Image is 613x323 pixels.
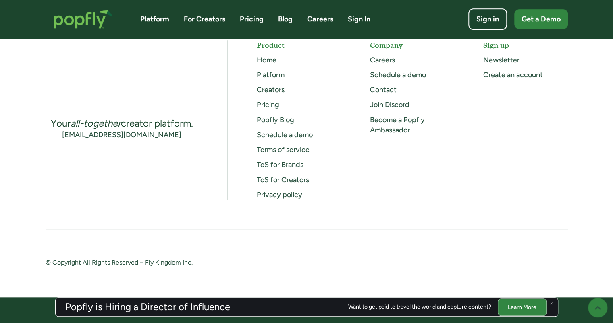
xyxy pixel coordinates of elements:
[257,40,341,50] h5: Product
[257,56,276,64] a: Home
[62,130,181,140] a: [EMAIL_ADDRESS][DOMAIN_NAME]
[498,298,547,315] a: Learn More
[370,56,395,64] a: Careers
[240,14,264,24] a: Pricing
[257,160,303,169] a: ToS for Brands
[348,14,370,24] a: Sign In
[483,56,519,64] a: Newsletter
[370,85,397,94] a: Contact
[370,115,425,134] a: Become a Popfly Ambassador
[46,258,292,268] div: © Copyright All Rights Reserved – Fly Kingdom Inc.
[65,302,230,312] h3: Popfly is Hiring a Director of Influence
[370,100,409,109] a: Join Discord
[257,70,285,79] a: Platform
[522,14,561,24] div: Get a Demo
[348,304,491,310] div: Want to get paid to travel the world and capture content?
[307,14,333,24] a: Careers
[483,40,567,50] h5: Sign up
[257,100,279,109] a: Pricing
[71,117,121,129] em: all-together
[46,2,121,37] a: home
[468,8,507,30] a: Sign in
[476,14,499,24] div: Sign in
[257,115,294,124] a: Popfly Blog
[370,70,426,79] a: Schedule a demo
[184,14,225,24] a: For Creators
[370,40,454,50] h5: Company
[140,14,169,24] a: Platform
[514,9,568,29] a: Get a Demo
[257,85,285,94] a: Creators
[278,14,293,24] a: Blog
[257,130,313,139] a: Schedule a demo
[257,190,302,199] a: Privacy policy
[257,145,310,154] a: Terms of service
[483,70,543,79] a: Create an account
[257,175,309,184] a: ToS for Creators
[51,117,193,130] div: Your creator platform.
